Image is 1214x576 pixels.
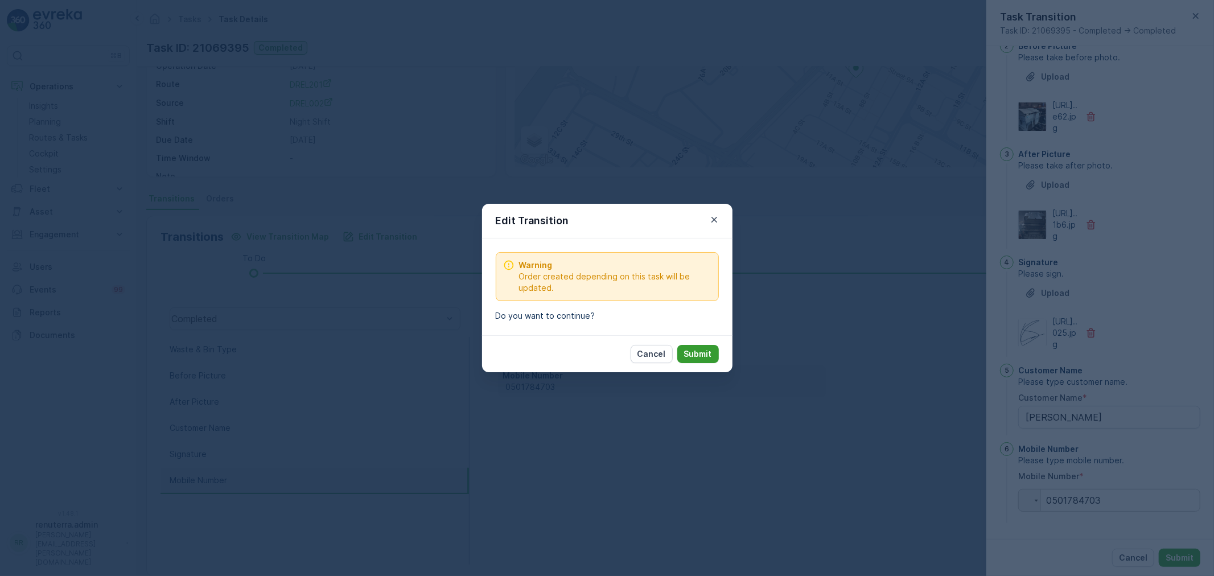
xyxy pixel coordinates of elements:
span: Warning [519,260,711,271]
p: Do you want to continue? [496,310,719,322]
p: Submit [684,348,712,360]
p: Edit Transition [496,213,569,229]
span: Order created depending on this task will be updated. [519,271,711,294]
button: Submit [677,345,719,363]
button: Cancel [631,345,673,363]
p: Cancel [637,348,666,360]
